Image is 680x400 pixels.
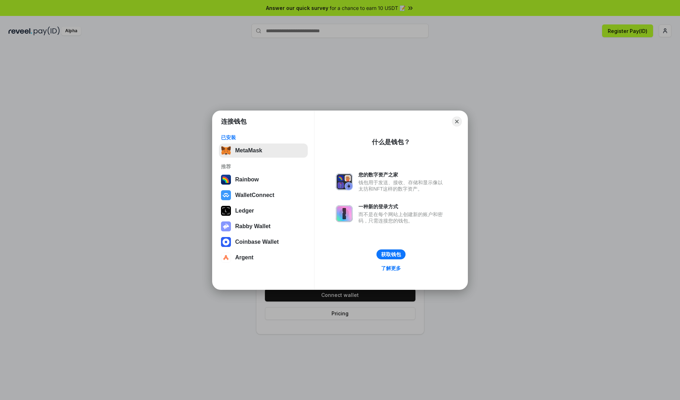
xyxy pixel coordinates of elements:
[219,250,308,265] button: Argent
[219,143,308,158] button: MetaMask
[221,134,306,141] div: 已安装
[219,204,308,218] button: Ledger
[221,175,231,185] img: svg+xml,%3Csvg%20width%3D%22120%22%20height%3D%22120%22%20viewBox%3D%220%200%20120%20120%22%20fil...
[381,265,401,271] div: 了解更多
[358,211,446,224] div: 而不是在每个网站上创建新的账户和密码，只需连接您的钱包。
[235,176,259,183] div: Rainbow
[452,117,462,126] button: Close
[235,208,254,214] div: Ledger
[358,179,446,192] div: 钱包用于发送、接收、存储和显示像以太坊和NFT这样的数字资产。
[221,221,231,231] img: svg+xml,%3Csvg%20xmlns%3D%22http%3A%2F%2Fwww.w3.org%2F2000%2Fsvg%22%20fill%3D%22none%22%20viewBox...
[219,173,308,187] button: Rainbow
[219,188,308,202] button: WalletConnect
[221,163,306,170] div: 推荐
[377,264,405,273] a: 了解更多
[219,219,308,233] button: Rabby Wallet
[221,146,231,156] img: svg+xml,%3Csvg%20fill%3D%22none%22%20height%3D%2233%22%20viewBox%3D%220%200%2035%2033%22%20width%...
[381,251,401,258] div: 获取钱包
[221,253,231,263] img: svg+xml,%3Csvg%20width%3D%2228%22%20height%3D%2228%22%20viewBox%3D%220%200%2028%2028%22%20fill%3D...
[336,173,353,190] img: svg+xml,%3Csvg%20xmlns%3D%22http%3A%2F%2Fwww.w3.org%2F2000%2Fsvg%22%20fill%3D%22none%22%20viewBox...
[221,237,231,247] img: svg+xml,%3Csvg%20width%3D%2228%22%20height%3D%2228%22%20viewBox%3D%220%200%2028%2028%22%20fill%3D...
[376,249,406,259] button: 获取钱包
[219,235,308,249] button: Coinbase Wallet
[235,254,254,261] div: Argent
[221,206,231,216] img: svg+xml,%3Csvg%20xmlns%3D%22http%3A%2F%2Fwww.w3.org%2F2000%2Fsvg%22%20width%3D%2228%22%20height%3...
[221,190,231,200] img: svg+xml,%3Csvg%20width%3D%2228%22%20height%3D%2228%22%20viewBox%3D%220%200%2028%2028%22%20fill%3D...
[372,138,410,146] div: 什么是钱包？
[235,239,279,245] div: Coinbase Wallet
[235,147,262,154] div: MetaMask
[358,203,446,210] div: 一种新的登录方式
[358,171,446,178] div: 您的数字资产之家
[235,223,271,230] div: Rabby Wallet
[221,117,246,126] h1: 连接钱包
[336,205,353,222] img: svg+xml,%3Csvg%20xmlns%3D%22http%3A%2F%2Fwww.w3.org%2F2000%2Fsvg%22%20fill%3D%22none%22%20viewBox...
[235,192,274,198] div: WalletConnect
